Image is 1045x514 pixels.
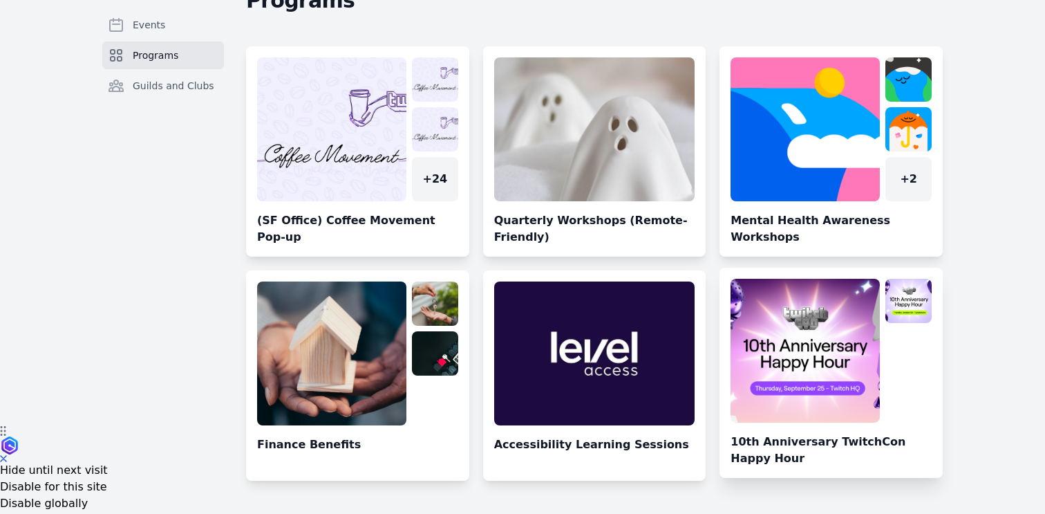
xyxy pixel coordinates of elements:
[102,72,224,100] a: Guilds and Clubs
[102,11,224,39] a: Events
[102,42,224,69] a: Programs
[102,11,224,122] nav: Sidebar
[133,18,165,32] span: Events
[133,48,178,62] span: Programs
[133,79,214,93] span: Guilds and Clubs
